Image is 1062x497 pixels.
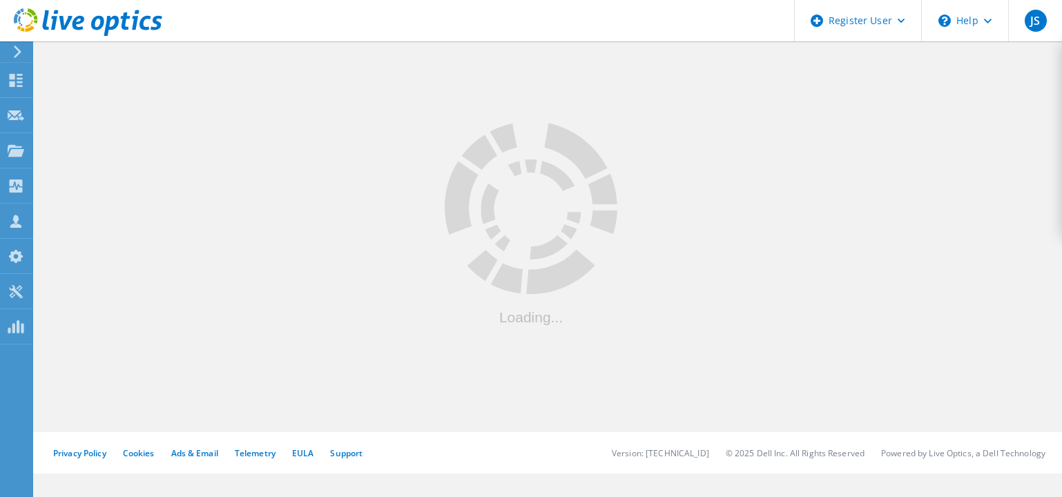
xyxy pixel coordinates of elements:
[292,447,313,459] a: EULA
[123,447,155,459] a: Cookies
[938,14,951,27] svg: \n
[53,447,106,459] a: Privacy Policy
[612,447,709,459] li: Version: [TECHNICAL_ID]
[726,447,865,459] li: © 2025 Dell Inc. All Rights Reserved
[1030,15,1040,26] span: JS
[881,447,1045,459] li: Powered by Live Optics, a Dell Technology
[14,29,162,39] a: Live Optics Dashboard
[235,447,276,459] a: Telemetry
[445,310,617,324] div: Loading...
[330,447,363,459] a: Support
[171,447,218,459] a: Ads & Email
